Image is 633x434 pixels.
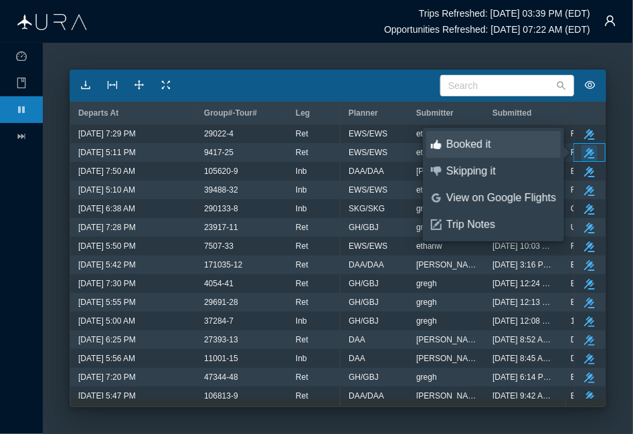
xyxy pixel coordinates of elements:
[78,200,135,217] span: [DATE] 6:38 AM
[296,331,308,348] span: Ret
[416,331,476,348] span: [PERSON_NAME]
[571,350,616,367] span: Dl - emailed for quote: DL2518 V [DATE] CIDATL DK1 556A 900A DL2711 V [DATE] ATLBWI DK1 1050A1237P
[349,331,365,348] span: DAA
[416,219,437,236] span: gregh
[204,125,234,142] span: 29022-4
[204,387,238,405] span: 106813-9
[349,162,384,180] span: DAA/DAA
[571,331,616,348] span: DL - emailed for quote: DL1267 L [DATE] 4*BWIATL 625P 829P DL2626 L [DATE] 4*ATLCID 950P1054P
[78,331,136,348] span: [DATE] 6:25 PM
[349,108,378,118] span: Planner
[204,275,234,292] span: 4054-41
[571,294,616,311] span: B61523 L [DATE] 6 JFKLAX DK1 555P 859P is requested
[446,137,556,152] div: Booked it
[204,256,242,274] span: 171035-12
[416,387,476,405] span: [PERSON_NAME]
[416,256,476,274] span: [PERSON_NAME]
[204,350,238,367] span: 11001-15
[78,256,136,274] span: [DATE] 5:42 PM
[571,144,616,161] span: Requested quote UA 590 Y [DATE] BWIORD 511P 621P UA 658 Y [DATE] ORDOMA 752P 929P
[204,162,238,180] span: 105620-9
[349,237,387,255] span: EWS/EWS
[571,368,616,386] span: B6 101 L [DATE] 3 FLLLAX DK1 720P1013P is on request
[349,125,387,142] span: EWS/EWS
[296,144,308,161] span: Ret
[416,294,437,311] span: gregh
[492,368,555,386] span: [DATE] 6:14 PM EST
[446,191,556,205] div: View on Google Flights
[78,162,135,180] span: [DATE] 7:50 AM
[446,217,556,232] div: Trip Notes
[75,75,96,96] button: icon: download
[296,368,308,386] span: Ret
[204,181,238,199] span: 39488-32
[296,275,308,292] span: Ret
[384,24,590,35] h6: Opportunities Refreshed: [DATE] 07:22 AM (EDT)
[492,237,555,255] span: [DATE] 10:03 AM EDT
[349,200,385,217] span: SKG/SKG
[571,256,616,274] span: Emailed NK for quote. NK 962 G [DATE] 6 BWIMCO SS1 550P 814P
[155,75,177,96] button: icon: fullscreen
[204,144,234,161] span: 9417-25
[78,294,136,311] span: [DATE] 5:55 PM
[204,312,234,330] span: 37284-7
[416,144,442,161] span: ethanw
[204,368,238,386] span: 47344-48
[78,275,136,292] span: [DATE] 7:30 PM
[571,200,616,217] span: Quoting Frontier Flights F92705 W [DATE] 1 BWIDEN SS1 649P 854P
[78,350,135,367] span: [DATE] 5:56 AM
[349,294,379,311] span: GH/GBJ
[296,108,310,118] span: Leg
[416,237,442,255] span: ethanw
[17,14,87,30] img: Aura Logo
[579,75,601,96] button: icon: eye
[492,294,555,311] span: [DATE] 12:13 PM EDT
[349,219,379,236] span: GH/GBJ
[416,200,437,217] span: gregh
[102,75,123,96] button: icon: column-width
[571,125,616,142] span: Requested quote DL5220 Y [DATE] LGAIND 729P 951P
[296,387,308,405] span: Ret
[349,144,387,161] span: EWS/EWS
[571,181,616,199] span: Requested quote
[492,108,532,118] span: Submitted
[16,51,27,62] i: icon: dashboard
[416,368,437,386] span: gregh
[571,312,616,330] span: 1 UA2185 L [DATE] 4*MFRDEN DK1 500A 835A [DATE] E 0 7M8 G SEE RTSVC 2 UA 372 L [DATE] 4*DENDCA DK...
[16,78,27,88] i: icon: book
[597,7,624,34] button: icon: user
[296,125,308,142] span: Ret
[446,164,556,179] div: Skipping it
[78,219,136,236] span: [DATE] 7:28 PM
[416,275,437,292] span: gregh
[78,312,135,330] span: [DATE] 5:00 AM
[416,312,437,330] span: gregh
[419,8,590,19] h6: Trips Refreshed: [DATE] 03:39 PM (EDT)
[78,144,136,161] span: [DATE] 5:11 PM
[492,350,555,367] span: [DATE] 8:45 AM EDT
[78,125,136,142] span: [DATE] 7:29 PM
[416,181,442,199] span: ethanw
[492,331,555,348] span: [DATE] 8:52 AM EDT
[16,131,27,142] i: icon: fast-forward
[204,294,238,311] span: 29691-28
[492,256,555,274] span: [DATE] 3:16 PM EDT
[416,125,442,142] span: ethanw
[571,237,616,255] span: Requested quote DL5130 Y [DATE] IADDTW 550P 738P DL3724 Y [DATE] DTWMKE 850P 908P
[296,256,308,274] span: Ret
[571,387,616,405] span: Emailed NK for space: NK3394 G [DATE] 5 BWIATL SS1 547P 739P
[492,125,555,142] span: [DATE] 8:28 AM EDT
[296,294,308,311] span: Ret
[416,108,454,118] span: Submitter
[296,350,307,367] span: Inb
[204,331,238,348] span: 27393-13
[571,275,616,292] span: B62715 L [DATE] 2 JFKLAX DK1 505P 823P is on request
[349,350,365,367] span: DAA
[416,350,476,367] span: [PERSON_NAME]
[78,237,136,255] span: [DATE] 5:50 PM
[492,387,555,405] span: [DATE] 9:42 AM EST
[204,237,234,255] span: 7507-33
[204,108,257,118] span: Group#-Tour#
[349,181,387,199] span: EWS/EWS
[349,368,379,386] span: GH/GBJ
